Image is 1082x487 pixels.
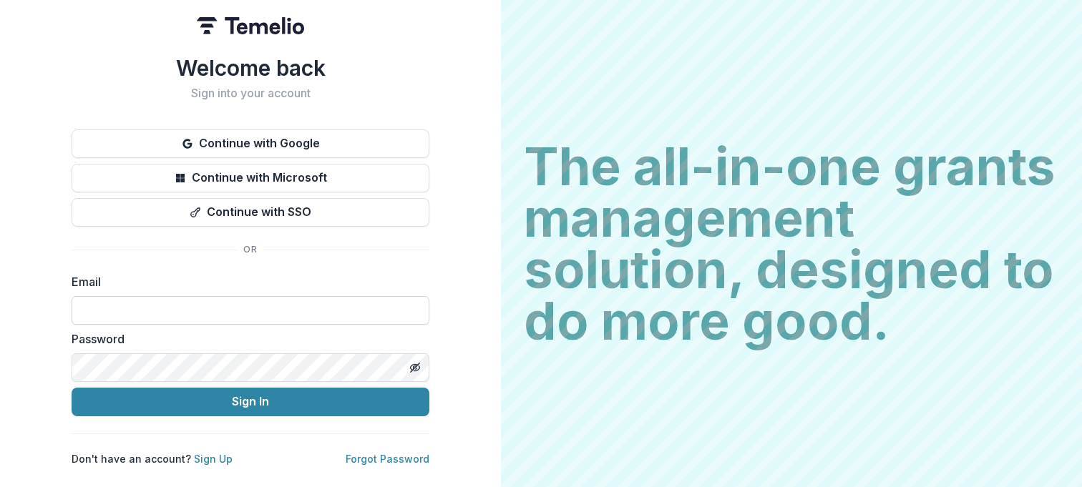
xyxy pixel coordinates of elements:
[194,453,233,465] a: Sign Up
[72,330,421,348] label: Password
[72,87,429,100] h2: Sign into your account
[72,451,233,466] p: Don't have an account?
[346,453,429,465] a: Forgot Password
[72,164,429,192] button: Continue with Microsoft
[404,356,427,379] button: Toggle password visibility
[72,55,429,81] h1: Welcome back
[72,198,429,227] button: Continue with SSO
[197,17,304,34] img: Temelio
[72,129,429,158] button: Continue with Google
[72,388,429,416] button: Sign In
[72,273,421,290] label: Email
